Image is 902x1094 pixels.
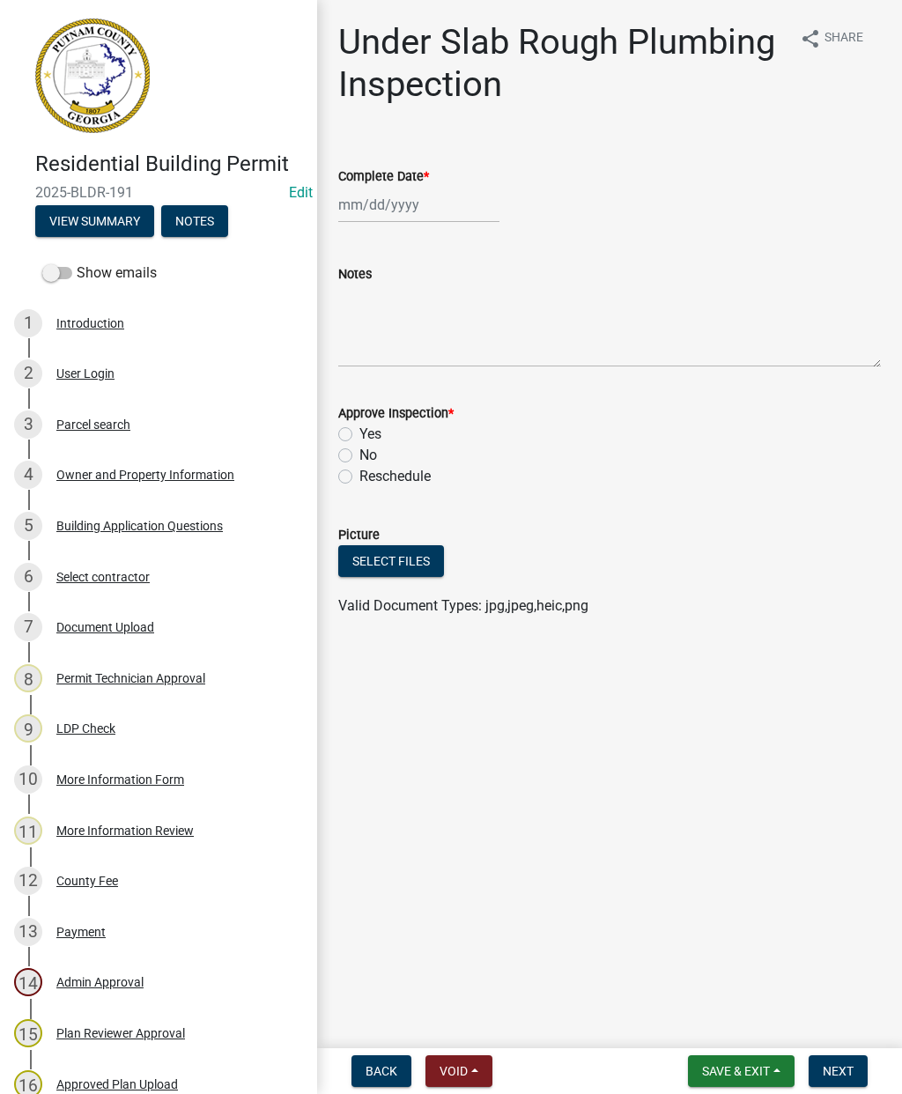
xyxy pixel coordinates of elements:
[35,152,303,177] h4: Residential Building Permit
[56,824,194,837] div: More Information Review
[14,563,42,591] div: 6
[338,171,429,183] label: Complete Date
[56,571,150,583] div: Select contractor
[702,1064,770,1078] span: Save & Exit
[56,469,234,481] div: Owner and Property Information
[14,359,42,388] div: 2
[338,269,372,281] label: Notes
[14,714,42,743] div: 9
[359,466,431,487] label: Reschedule
[56,773,184,786] div: More Information Form
[35,205,154,237] button: View Summary
[14,1019,42,1047] div: 15
[823,1064,854,1078] span: Next
[366,1064,397,1078] span: Back
[14,664,42,692] div: 8
[809,1055,868,1087] button: Next
[338,529,380,542] label: Picture
[161,215,228,229] wm-modal-confirm: Notes
[338,545,444,577] button: Select files
[56,367,115,380] div: User Login
[42,262,157,284] label: Show emails
[338,187,499,223] input: mm/dd/yyyy
[338,408,454,420] label: Approve Inspection
[35,184,282,201] span: 2025-BLDR-191
[56,418,130,431] div: Parcel search
[351,1055,411,1087] button: Back
[56,722,115,735] div: LDP Check
[688,1055,795,1087] button: Save & Exit
[338,21,786,106] h1: Under Slab Rough Plumbing Inspection
[14,613,42,641] div: 7
[359,424,381,445] label: Yes
[14,817,42,845] div: 11
[338,597,588,614] span: Valid Document Types: jpg,jpeg,heic,png
[14,461,42,489] div: 4
[14,410,42,439] div: 3
[786,21,877,55] button: shareShare
[56,317,124,329] div: Introduction
[56,1078,178,1090] div: Approved Plan Upload
[56,926,106,938] div: Payment
[800,28,821,49] i: share
[289,184,313,201] wm-modal-confirm: Edit Application Number
[440,1064,468,1078] span: Void
[359,445,377,466] label: No
[56,976,144,988] div: Admin Approval
[289,184,313,201] a: Edit
[56,1027,185,1039] div: Plan Reviewer Approval
[35,18,150,133] img: Putnam County, Georgia
[14,968,42,996] div: 14
[824,28,863,49] span: Share
[56,875,118,887] div: County Fee
[14,512,42,540] div: 5
[14,918,42,946] div: 13
[56,621,154,633] div: Document Upload
[161,205,228,237] button: Notes
[425,1055,492,1087] button: Void
[14,309,42,337] div: 1
[14,867,42,895] div: 12
[14,765,42,794] div: 10
[35,215,154,229] wm-modal-confirm: Summary
[56,672,205,684] div: Permit Technician Approval
[56,520,223,532] div: Building Application Questions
